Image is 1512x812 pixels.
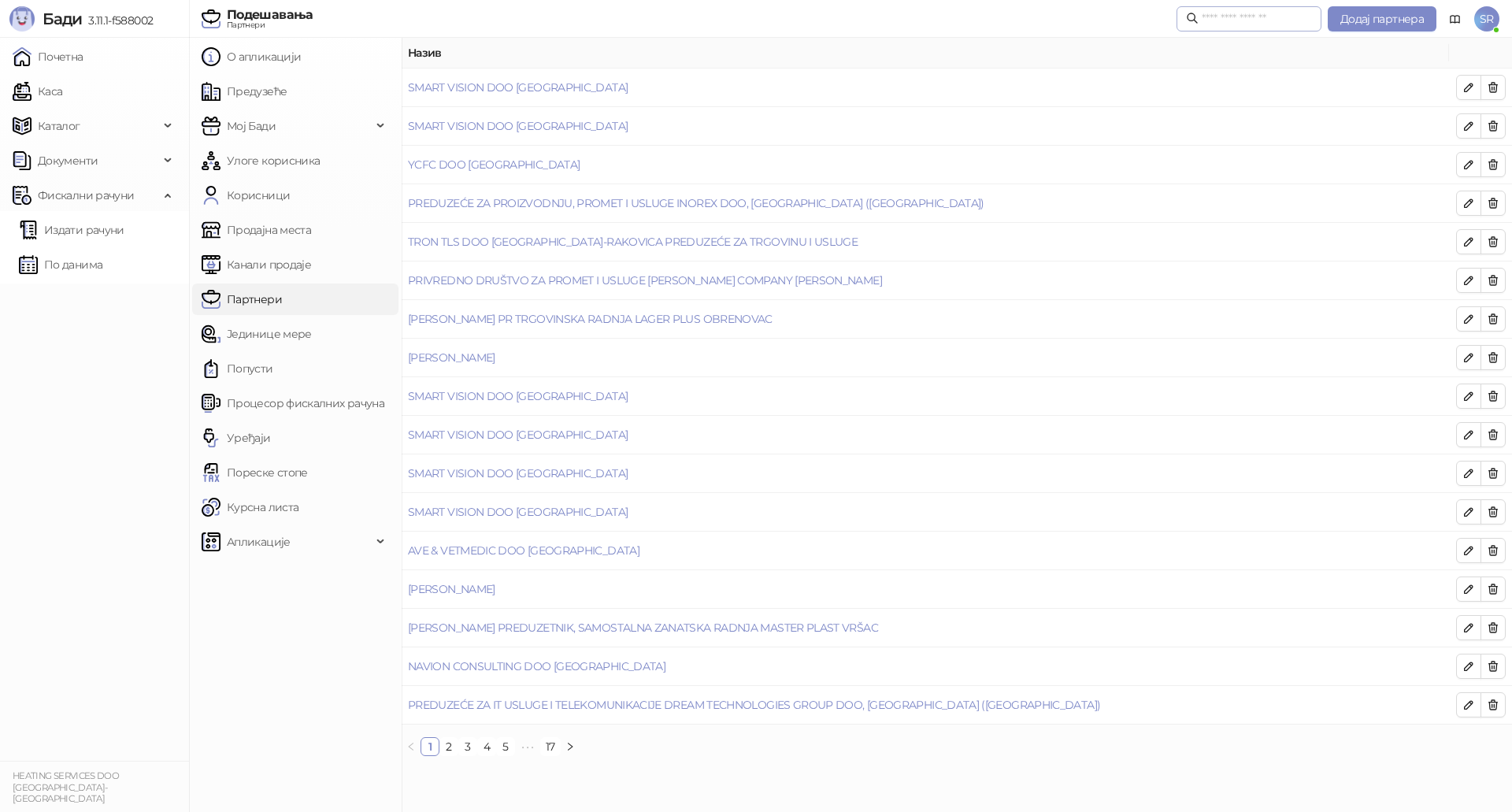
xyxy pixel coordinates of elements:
a: SMART VISION DOO [GEOGRAPHIC_DATA] [408,119,628,133]
a: Улоге корисника [202,145,320,176]
a: SMART VISION DOO [GEOGRAPHIC_DATA] [408,466,628,480]
button: right [561,737,580,756]
td: AVE & VETMEDIC DOO Beograd [402,532,1449,570]
a: [PERSON_NAME] [408,582,495,596]
span: Документи [38,145,98,176]
li: Следећа страна [561,737,580,756]
a: [PERSON_NAME] PREDUZETNIK, SAMOSTALNA ZANATSKA RADNJA MASTER PLAST VRŠAC [408,621,878,635]
a: 17 [541,738,560,755]
td: TRON TLS DOO BEOGRAD-RAKOVICA PREDUZEĆE ZA TRGOVINU I USLUGE [402,223,1449,261]
a: SMART VISION DOO [GEOGRAPHIC_DATA] [408,428,628,442]
a: PREDUZEĆE ZA IT USLUGE I TELEKOMUNIKACIJE DREAM TECHNOLOGIES GROUP DOO, [GEOGRAPHIC_DATA] ([GEOGR... [408,698,1100,712]
a: PRIVREDNO DRUŠTVO ZA PROMET I USLUGE [PERSON_NAME] COMPANY [PERSON_NAME] [408,273,882,287]
span: Мој Бади [227,110,276,142]
a: Канали продаје [202,249,311,280]
a: PREDUZEĆE ZA PROIZVODNJU, PROMET I USLUGE INOREX DOO, [GEOGRAPHIC_DATA] ([GEOGRAPHIC_DATA]) [408,196,984,210]
td: SMART VISION DOO BEOGRAD [402,69,1449,107]
td: NENAD SKOKO PREDUZETNIK, SAMOSTALNA ZANATSKA RADNJA MASTER PLAST VRŠAC [402,609,1449,647]
span: right [565,742,575,751]
div: Подешавања [227,9,313,21]
a: AVE & VETMEDIC DOO [GEOGRAPHIC_DATA] [408,543,639,558]
a: Продајна места [202,214,311,246]
li: 3 [458,737,477,756]
span: ••• [515,737,540,756]
small: HEATING SERVICES DOO [GEOGRAPHIC_DATA]-[GEOGRAPHIC_DATA] [13,770,119,804]
a: YCFC DOO [GEOGRAPHIC_DATA] [408,158,580,172]
span: Бади [43,9,82,28]
th: Назив [402,38,1449,69]
a: Процесор фискалних рачуна [202,387,384,419]
a: О апликацији [202,41,301,72]
a: SMART VISION DOO [GEOGRAPHIC_DATA] [408,389,628,403]
td: SMART VISION DOO BEOGRAD [402,377,1449,416]
td: SMART VISION DOO BEOGRAD [402,493,1449,532]
td: YCFC DOO BEOGRAD [402,146,1449,184]
li: 5 [496,737,515,756]
td: PRIVREDNO DRUŠTVO ZA PROMET I USLUGE BAJUNOVIĆ COMPANY DOO BADOVINCI [402,261,1449,300]
td: SMART VISION DOO BEOGRAD [402,416,1449,454]
a: Предузеће [202,76,287,107]
a: По данима [19,249,102,280]
a: 4 [478,738,495,755]
a: Партнери [202,284,282,315]
a: SMART VISION DOO [GEOGRAPHIC_DATA] [408,505,628,519]
a: [PERSON_NAME] [408,350,495,365]
a: Издати рачуни [19,214,124,246]
a: Почетна [13,41,83,72]
td: MIROLJUB MARKOVIĆ PR TRGOVINSKA RADNJA LAGER PLUS OBRENOVAC [402,300,1449,339]
a: 1 [421,738,439,755]
td: NAVION CONSULTING DOO BEOGRAD [402,647,1449,686]
span: 3.11.1-f588002 [82,13,153,28]
li: 4 [477,737,496,756]
li: Претходна страна [402,737,421,756]
td: PREDUZEĆE ZA PROIZVODNJU, PROMET I USLUGE INOREX DOO, BEOGRAD (NOVI BEOGRAD) [402,184,1449,223]
li: 2 [439,737,458,756]
td: SMART VISION DOO BEOGRAD [402,107,1449,146]
a: Пореске стопе [202,457,308,488]
li: 1 [421,737,439,756]
a: Јединице мере [202,318,312,350]
a: Корисници [202,180,290,211]
button: left [402,737,421,756]
a: NAVION CONSULTING DOO [GEOGRAPHIC_DATA] [408,659,665,673]
td: SMART VISION DOO BEOGRAD [402,454,1449,493]
li: 17 [540,737,561,756]
span: Апликације [227,526,291,558]
div: Партнери [227,21,313,29]
td: PREDUZEĆE ZA IT USLUGE I TELEKOMUNIKACIJE DREAM TECHNOLOGIES GROUP DOO, BEOGRAD (NOVI BEOGRAD) [402,686,1449,725]
a: 5 [497,738,514,755]
span: Каталог [38,110,80,142]
a: 2 [440,738,458,755]
a: SMART VISION DOO [GEOGRAPHIC_DATA] [408,80,628,95]
a: Попусти [202,353,273,384]
td: Dakić Jelena [402,339,1449,377]
a: Документација [1443,6,1468,32]
img: Logo [9,6,35,32]
button: Додај партнера [1328,6,1436,32]
a: Уређаји [202,422,271,454]
a: [PERSON_NAME] PR TRGOVINSKA RADNJA LAGER PLUS OBRENOVAC [408,312,773,326]
a: Каса [13,76,62,107]
a: TRON TLS DOO [GEOGRAPHIC_DATA]-RAKOVICA PREDUZEĆE ZA TRGOVINU I USLUGE [408,235,858,249]
span: Додај партнера [1340,12,1424,26]
td: Glavonjić Luka [402,570,1449,609]
span: SR [1474,6,1499,32]
a: Курсна листа [202,491,298,523]
a: 3 [459,738,476,755]
li: Следећих 5 Страна [515,737,540,756]
span: Фискални рачуни [38,180,134,211]
span: left [406,742,416,751]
